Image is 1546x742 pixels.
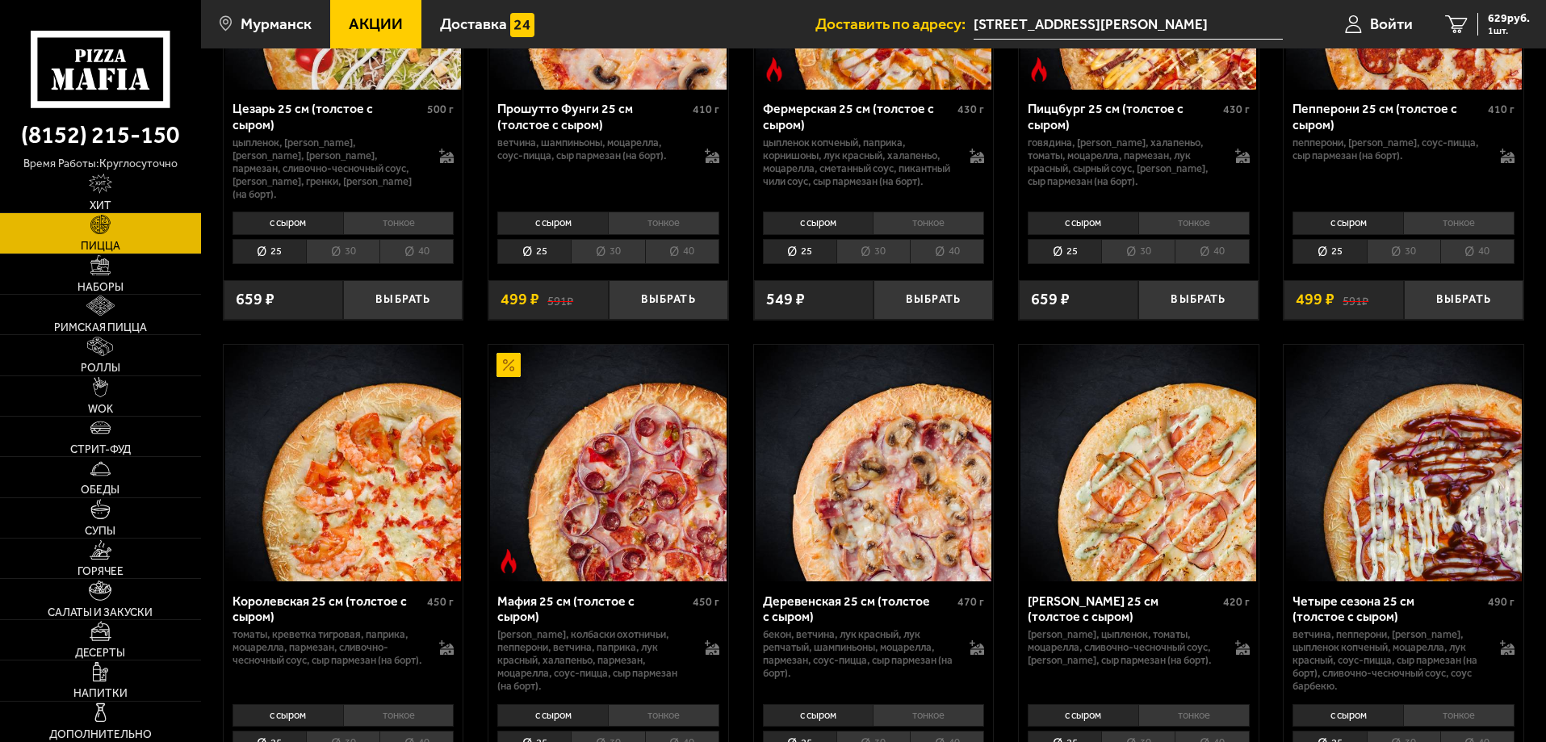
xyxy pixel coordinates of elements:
[1293,704,1403,727] li: с сыром
[547,291,573,308] s: 591 ₽
[233,239,306,264] li: 25
[1020,345,1256,581] img: Чикен Ранч 25 см (толстое с сыром)
[85,526,115,537] span: Супы
[609,280,728,320] button: Выбрать
[427,595,454,609] span: 450 г
[645,239,719,264] li: 40
[1101,239,1175,264] li: 30
[1138,280,1258,320] button: Выбрать
[1031,291,1070,308] span: 659 ₽
[766,291,805,308] span: 549 ₽
[306,239,379,264] li: 30
[497,239,571,264] li: 25
[224,345,463,581] a: Королевская 25 см (толстое с сыром)
[70,444,131,455] span: Стрит-фуд
[1019,345,1259,581] a: Чикен Ранч 25 см (толстое с сыром)
[1293,136,1484,162] p: пепперони, [PERSON_NAME], соус-пицца, сыр пармезан (на борт).
[233,101,424,132] div: Цезарь 25 см (толстое с сыром)
[1286,345,1522,581] img: Четыре сезона 25 см (толстое с сыром)
[608,704,719,727] li: тонкое
[1027,57,1051,82] img: Острое блюдо
[571,239,644,264] li: 30
[1367,239,1440,264] li: 30
[763,628,954,680] p: бекон, ветчина, лук красный, лук репчатый, шампиньоны, моцарелла, пармезан, соус-пицца, сыр парме...
[1403,704,1515,727] li: тонкое
[1028,704,1138,727] li: с сыром
[1403,212,1515,234] li: тонкое
[236,291,274,308] span: 659 ₽
[225,345,461,581] img: Королевская 25 см (толстое с сыром)
[81,241,120,252] span: Пицца
[233,593,424,624] div: Королевская 25 см (толстое с сыром)
[874,280,993,320] button: Выбрать
[1028,628,1219,667] p: [PERSON_NAME], цыпленок, томаты, моцарелла, сливочно-чесночный соус, [PERSON_NAME], сыр пармезан ...
[497,136,689,162] p: ветчина, шампиньоны, моцарелла, соус-пицца, сыр пармезан (на борт).
[343,280,463,320] button: Выбрать
[1488,26,1530,36] span: 1 шт.
[75,648,125,659] span: Десерты
[427,103,454,116] span: 500 г
[957,103,984,116] span: 430 г
[54,322,147,333] span: Римская пицца
[1028,212,1138,234] li: с сыром
[496,549,521,573] img: Острое блюдо
[754,345,994,581] a: Деревенская 25 см (толстое с сыром)
[873,704,984,727] li: тонкое
[81,363,120,374] span: Роллы
[496,353,521,377] img: Акционный
[693,595,719,609] span: 450 г
[1138,212,1250,234] li: тонкое
[49,729,152,740] span: Дополнительно
[1223,595,1250,609] span: 420 г
[957,595,984,609] span: 470 г
[379,239,454,264] li: 40
[693,103,719,116] span: 410 г
[497,593,689,624] div: Мафия 25 см (толстое с сыром)
[1028,593,1219,624] div: [PERSON_NAME] 25 см (толстое с сыром)
[1440,239,1515,264] li: 40
[1223,103,1250,116] span: 430 г
[1293,239,1366,264] li: 25
[756,345,991,581] img: Деревенская 25 см (толстое с сыром)
[233,628,424,667] p: томаты, креветка тигровая, паприка, моцарелла, пармезан, сливочно-чесночный соус, сыр пармезан (н...
[763,593,954,624] div: Деревенская 25 см (толстое с сыром)
[497,704,608,727] li: с сыром
[343,704,455,727] li: тонкое
[1293,628,1484,693] p: ветчина, пепперони, [PERSON_NAME], цыпленок копченый, моцарелла, лук красный, соус-пицца, сыр пар...
[490,345,726,581] img: Мафия 25 см (толстое с сыром)
[48,607,153,618] span: Салаты и закуски
[90,200,111,212] span: Хит
[233,704,343,727] li: с сыром
[910,239,984,264] li: 40
[233,212,343,234] li: с сыром
[1488,595,1515,609] span: 490 г
[343,212,455,234] li: тонкое
[349,16,403,31] span: Акции
[497,101,689,132] div: Прошутто Фунги 25 см (толстое с сыром)
[1293,593,1484,624] div: Четыре сезона 25 см (толстое с сыром)
[1284,345,1523,581] a: Четыре сезона 25 см (толстое с сыром)
[1028,136,1219,188] p: говядина, [PERSON_NAME], халапеньо, томаты, моцарелла, пармезан, лук красный, сырный соус, [PERSO...
[241,16,312,31] span: Мурманск
[1028,239,1101,264] li: 25
[81,484,119,496] span: Обеды
[78,566,124,577] span: Горячее
[1138,704,1250,727] li: тонкое
[763,136,954,188] p: цыпленок копченый, паприка, корнишоны, лук красный, халапеньо, моцарелла, сметанный соус, пикантн...
[497,212,608,234] li: с сыром
[1343,291,1368,308] s: 591 ₽
[1488,103,1515,116] span: 410 г
[440,16,507,31] span: Доставка
[497,628,689,693] p: [PERSON_NAME], колбаски охотничьи, пепперони, ветчина, паприка, лук красный, халапеньо, пармезан,...
[1488,13,1530,24] span: 629 руб.
[1404,280,1523,320] button: Выбрать
[1028,101,1219,132] div: Пиццбург 25 см (толстое с сыром)
[836,239,910,264] li: 30
[73,688,128,699] span: Напитки
[763,101,954,132] div: Фермерская 25 см (толстое с сыром)
[488,345,728,581] a: АкционныйОстрое блюдоМафия 25 см (толстое с сыром)
[1296,291,1334,308] span: 499 ₽
[608,212,719,234] li: тонкое
[873,212,984,234] li: тонкое
[1370,16,1413,31] span: Войти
